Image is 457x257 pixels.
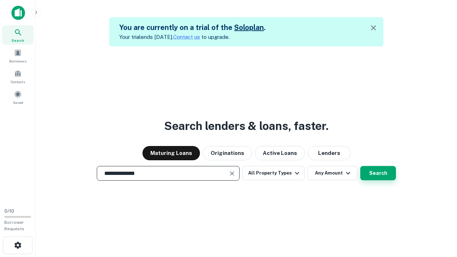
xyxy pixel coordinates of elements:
[2,67,34,86] a: Contacts
[13,100,23,105] span: Saved
[227,168,237,178] button: Clear
[164,117,328,135] h3: Search lenders & loans, faster.
[119,33,266,41] p: Your trial ends [DATE]. to upgrade.
[2,87,34,107] a: Saved
[307,166,357,180] button: Any Amount
[11,79,25,85] span: Contacts
[234,23,264,32] a: Soloplan
[4,220,24,231] span: Borrower Requests
[308,146,351,160] button: Lenders
[255,146,305,160] button: Active Loans
[360,166,396,180] button: Search
[2,25,34,45] a: Search
[4,208,14,214] span: 0 / 10
[9,58,26,64] span: Borrowers
[173,34,200,40] a: Contact us
[203,146,252,160] button: Originations
[242,166,305,180] button: All Property Types
[11,37,24,43] span: Search
[142,146,200,160] button: Maturing Loans
[119,22,266,33] h5: You are currently on a trial of the .
[2,46,34,65] a: Borrowers
[421,200,457,234] iframe: Chat Widget
[11,6,25,20] img: capitalize-icon.png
